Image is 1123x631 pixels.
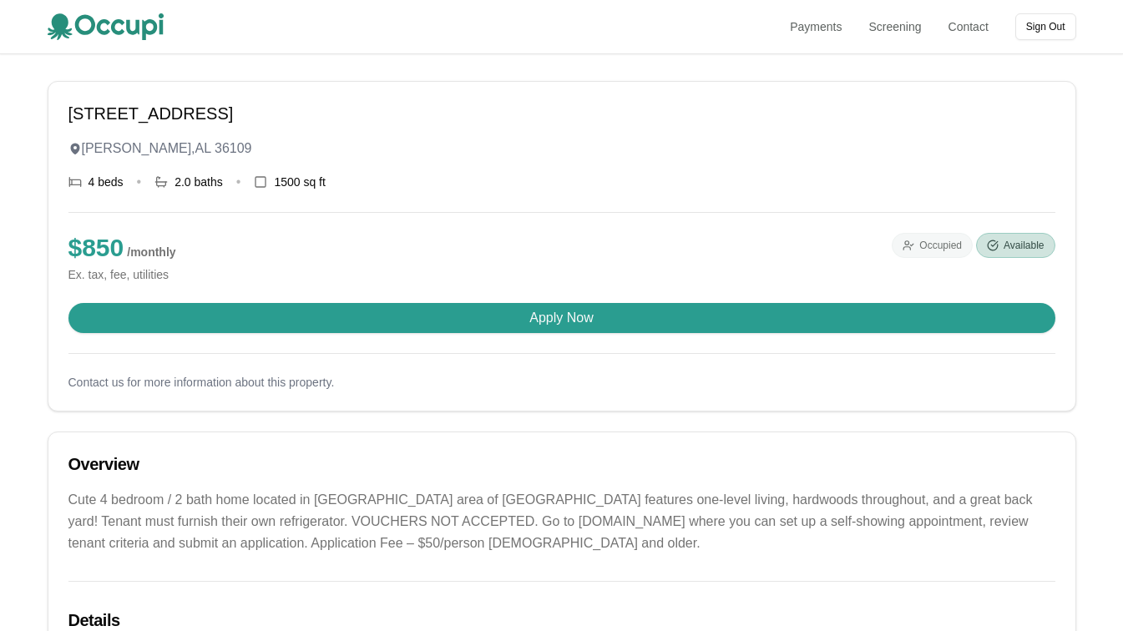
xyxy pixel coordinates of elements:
[68,266,176,283] small: Ex. tax, fee, utilities
[68,303,1055,333] button: Apply Now
[175,174,223,190] span: 2.0 baths
[68,452,1055,476] h2: Overview
[1004,239,1044,252] span: Available
[82,139,252,159] span: [PERSON_NAME] , AL 36109
[89,174,124,190] span: 4 beds
[68,489,1055,554] p: Cute 4 bedroom / 2 bath home located in [GEOGRAPHIC_DATA] area of [GEOGRAPHIC_DATA] features one-...
[919,239,962,252] span: Occupied
[127,245,175,259] span: / monthly
[948,18,989,35] a: Contact
[869,18,922,35] a: Screening
[274,174,326,190] span: 1500 sq ft
[790,18,842,35] a: Payments
[1015,13,1076,40] button: Sign Out
[68,374,1055,391] p: Contact us for more information about this property.
[137,172,142,192] div: •
[68,233,176,263] p: $ 850
[68,102,1055,125] h1: [STREET_ADDRESS]
[236,172,241,192] div: •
